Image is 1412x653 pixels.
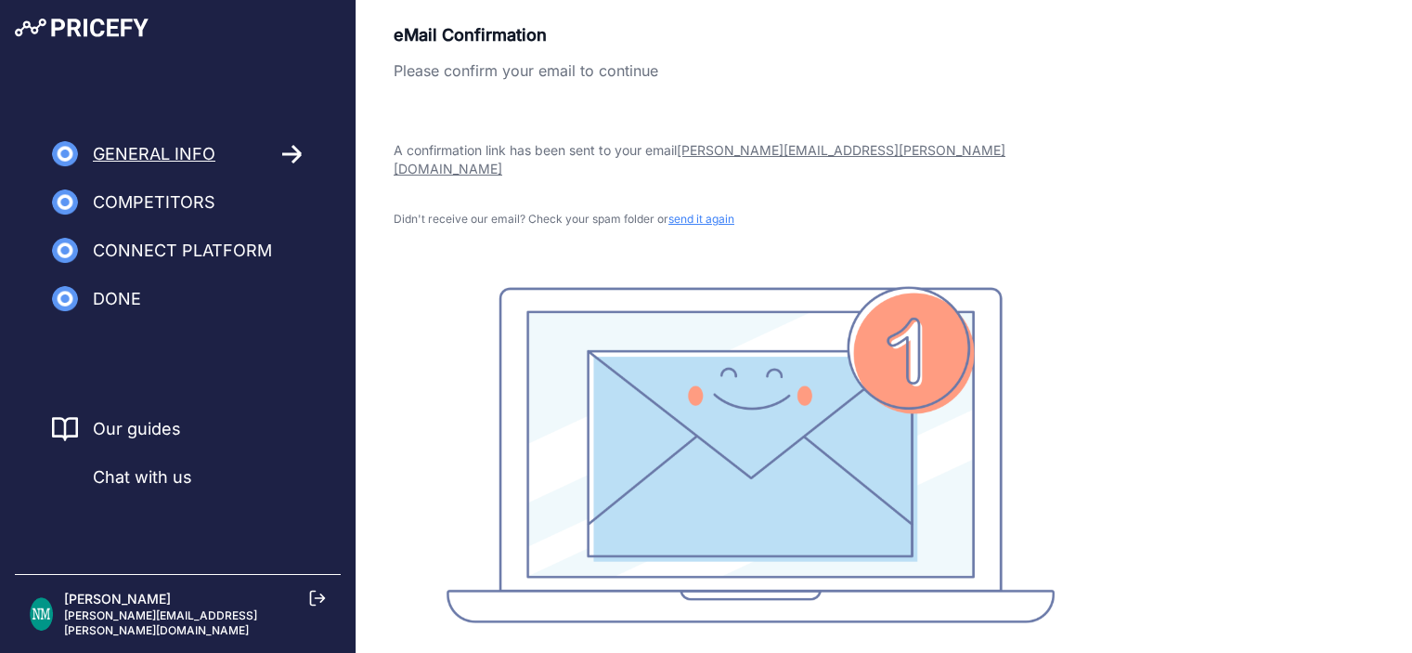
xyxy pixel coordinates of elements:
p: A confirmation link has been sent to your email [394,141,1107,178]
span: Competitors [93,189,215,215]
p: eMail Confirmation [394,22,1107,48]
img: Pricefy Logo [15,19,149,37]
p: [PERSON_NAME] [64,590,326,608]
span: [PERSON_NAME][EMAIL_ADDRESS][PERSON_NAME][DOMAIN_NAME] [394,142,1005,176]
span: send it again [668,212,734,226]
span: Chat with us [93,464,192,490]
span: Connect Platform [93,238,272,264]
p: Please confirm your email to continue [394,59,1107,82]
p: Didn't receive our email? Check your spam folder or [394,212,1107,227]
span: General Info [93,141,215,167]
span: Done [93,286,141,312]
a: Our guides [93,416,181,442]
p: [PERSON_NAME][EMAIL_ADDRESS][PERSON_NAME][DOMAIN_NAME] [64,608,326,638]
a: Chat with us [52,464,192,490]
